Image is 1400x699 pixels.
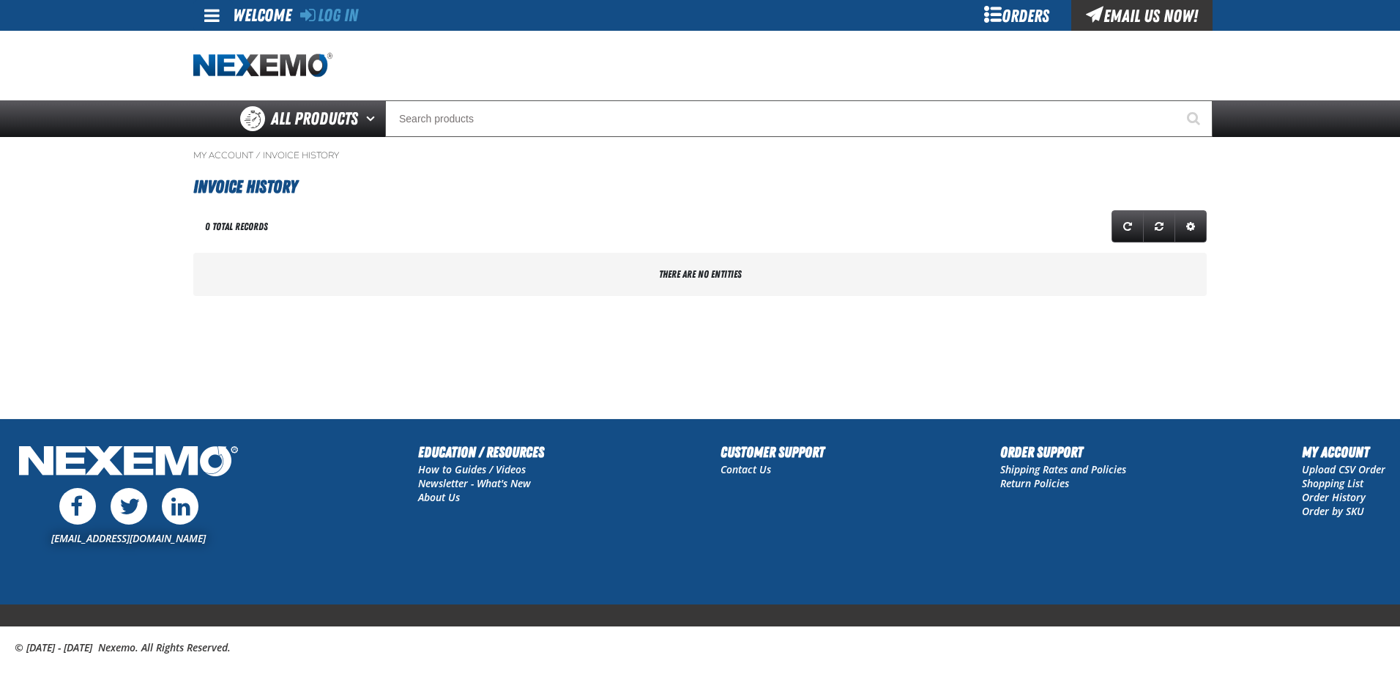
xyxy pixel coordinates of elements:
span: All Products [271,106,358,132]
a: Return Policies [1000,476,1069,490]
span: / [256,149,261,161]
a: Refresh grid action [1112,210,1144,243]
a: Home [193,53,332,78]
nav: Breadcrumbs [193,149,1207,161]
input: Search [385,100,1213,137]
a: About Us [418,490,460,504]
h2: Customer Support [721,441,824,463]
a: How to Guides / Videos [418,462,526,476]
a: Log In [300,5,358,26]
span: Invoice History [193,177,297,197]
div: 0 total records [205,220,268,234]
img: Nexemo Logo [15,441,242,484]
a: Contact Us [721,462,771,476]
h2: Order Support [1000,441,1126,463]
a: My Account [193,149,253,161]
a: Newsletter - What's New [418,476,531,490]
h2: My Account [1302,441,1385,463]
a: [EMAIL_ADDRESS][DOMAIN_NAME] [51,531,206,545]
a: Upload CSV Order [1302,462,1385,476]
a: Order by SKU [1302,504,1364,518]
a: Shopping List [1302,476,1363,490]
h2: Education / Resources [418,441,544,463]
button: Open All Products pages [361,100,385,137]
a: Invoice History [263,149,339,161]
a: Shipping Rates and Policies [1000,462,1126,476]
img: Nexemo logo [193,53,332,78]
span: There are no entities [659,268,742,280]
button: Start Searching [1176,100,1213,137]
a: Order History [1302,490,1366,504]
a: Expand or Collapse Grid Settings [1174,210,1207,243]
a: Reset grid action [1143,210,1175,243]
